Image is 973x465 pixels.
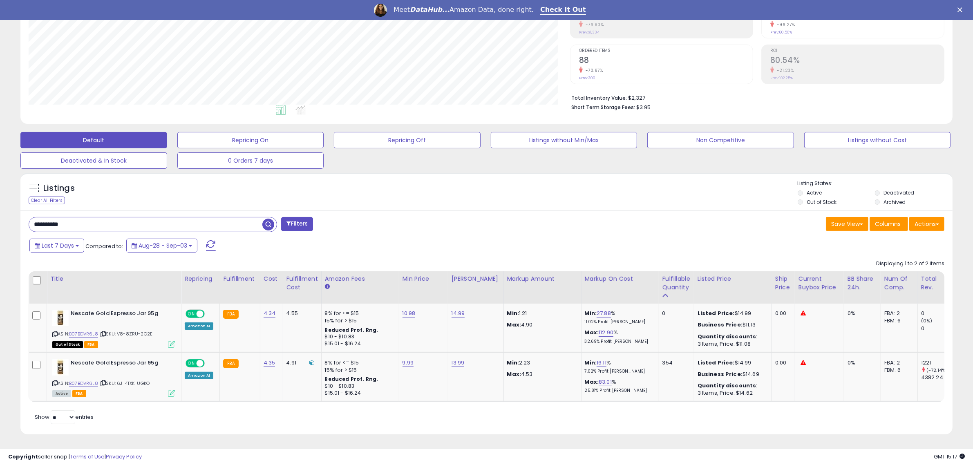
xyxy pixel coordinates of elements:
button: Non Competitive [647,132,794,148]
div: 0% [848,310,875,317]
div: Amazon Fees [325,275,396,283]
div: $11.13 [698,321,765,329]
div: ASIN: [52,310,175,347]
small: Prev: 80.50% [770,30,792,35]
div: 15% for > $15 [325,317,393,324]
small: -76.90% [583,22,604,28]
b: Listed Price: [698,309,735,317]
p: 2.23 [507,359,575,367]
span: ON [186,360,197,367]
img: 41BQDtgxpdL._SL40_.jpg [52,359,69,376]
div: 8% for <= $15 [325,359,393,367]
a: 9.99 [403,359,414,367]
div: 15% for > $15 [325,367,393,374]
div: Ship Price [775,275,792,292]
li: $2,327 [571,92,938,102]
button: Actions [909,217,944,231]
b: Reduced Prof. Rng. [325,326,378,333]
div: Markup Amount [507,275,578,283]
h2: 88 [579,56,753,67]
b: Max: [585,329,599,336]
p: 25.81% Profit [PERSON_NAME] [585,388,653,393]
div: $14.99 [698,359,765,367]
span: All listings currently available for purchase on Amazon [52,390,71,397]
div: % [585,310,653,325]
small: Prev: 300 [579,76,595,80]
p: 32.69% Profit [PERSON_NAME] [585,339,653,344]
small: -96.27% [774,22,795,28]
a: 4.34 [264,309,276,317]
b: Quantity discounts [698,382,756,389]
small: Prev: 102.25% [770,76,793,80]
small: Prev: $1,334 [579,30,599,35]
a: Terms of Use [70,453,105,461]
div: Amazon AI [185,372,213,379]
span: ON [186,311,197,317]
span: All listings that are currently out of stock and unavailable for purchase on Amazon [52,341,83,348]
span: $3.95 [636,103,651,111]
button: Default [20,132,167,148]
span: Ordered Items [579,49,753,53]
span: OFF [204,311,217,317]
a: 16.11 [597,359,606,367]
div: 0.00 [775,359,789,367]
button: Repricing Off [334,132,481,148]
div: : [698,333,765,340]
div: 0 [921,310,954,317]
span: Compared to: [85,242,123,250]
div: : [698,382,765,389]
a: 13.99 [452,359,465,367]
div: 3 Items, Price: $14.62 [698,389,765,397]
div: $10 - $10.83 [325,383,393,390]
div: FBM: 6 [884,367,911,374]
a: B07BDVR6L8 [69,380,98,387]
a: 112.90 [599,329,613,337]
div: ASIN: [52,359,175,396]
h5: Listings [43,183,75,194]
h2: 80.54% [770,56,944,67]
img: 41BQDtgxpdL._SL40_.jpg [52,310,69,326]
div: Listed Price [698,275,768,283]
b: Min: [585,309,597,317]
div: Current Buybox Price [799,275,841,292]
b: Max: [585,378,599,386]
label: Out of Stock [807,199,837,206]
label: Archived [884,199,906,206]
div: 0 [662,310,688,317]
div: 1221 [921,359,954,367]
span: Show: entries [35,413,94,421]
div: 4.91 [286,359,315,367]
b: Nescafe Gold Espresso Jar 95g [71,359,170,369]
small: -70.67% [583,67,603,74]
button: Columns [870,217,908,231]
b: Short Term Storage Fees: [571,104,635,111]
div: Clear All Filters [29,197,65,204]
div: FBA: 2 [884,359,911,367]
div: % [585,329,653,344]
a: 4.35 [264,359,275,367]
span: OFF [204,360,217,367]
a: 14.99 [452,309,465,317]
b: Listed Price: [698,359,735,367]
span: Last 7 Days [42,241,74,250]
small: (-72.14%) [926,367,948,373]
strong: Max: [507,370,521,378]
p: 11.02% Profit [PERSON_NAME] [585,319,653,325]
p: 7.02% Profit [PERSON_NAME] [585,369,653,374]
div: BB Share 24h. [848,275,877,292]
div: 4382.24 [921,374,954,381]
span: | SKU: V8-8ZRU-2C2E [99,331,152,337]
div: Cost [264,275,280,283]
div: % [585,359,653,374]
span: Columns [875,220,901,228]
div: $15.01 - $16.24 [325,390,393,397]
div: FBM: 6 [884,317,911,324]
strong: Copyright [8,453,38,461]
div: $10 - $10.83 [325,333,393,340]
div: Repricing [185,275,216,283]
a: 10.98 [403,309,416,317]
div: Min Price [403,275,445,283]
div: 3 Items, Price: $11.08 [698,340,765,348]
b: Reduced Prof. Rng. [325,376,378,382]
th: The percentage added to the cost of goods (COGS) that forms the calculator for Min & Max prices. [581,271,659,304]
